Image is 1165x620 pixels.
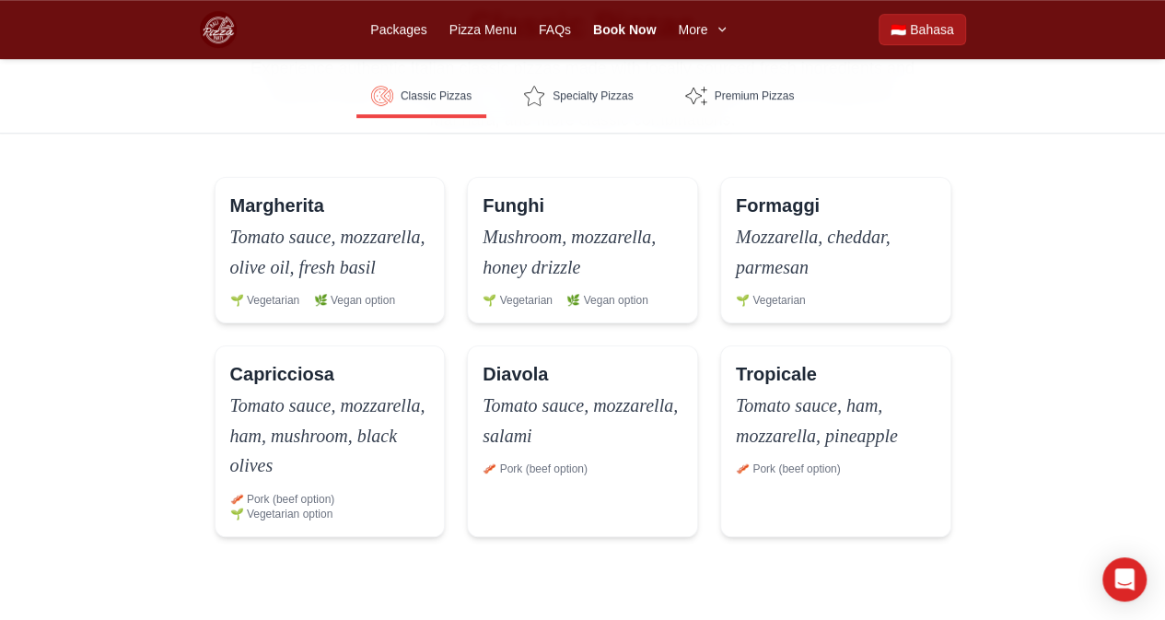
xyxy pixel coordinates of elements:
[736,361,817,387] h3: Tropicale
[593,20,656,39] a: Book Now
[230,507,333,521] span: 🌱 Vegetarian option
[215,177,446,323] div: Margherita Pizza (also known as Napoli, Plain, Classic) - Bali Pizza Party
[508,74,647,118] a: Specialty Pizzas
[230,492,335,507] span: 🥓 Pork (beef option)
[678,20,729,39] button: More
[678,20,707,39] span: More
[736,193,820,218] h3: Formaggi
[230,391,430,481] p: Tomato sauce, mozzarella, ham, mushroom, black olives
[230,193,324,218] h3: Margherita
[736,391,936,450] p: Tomato sauce, ham, mozzarella, pineapple
[720,345,951,537] div: Tropicale Pizza (also known as Hawaiian, Tropical) - Bali Pizza Party
[215,345,446,537] div: Capricciosa Pizza (also known as The Lot, Supreme) - Bali Pizza Party
[467,345,698,537] div: Diavola Pizza (also known as Salami, Pepperoni) - Bali Pizza Party
[685,85,707,107] img: Premium Pizzas
[1102,557,1147,602] div: Open Intercom Messenger
[230,293,300,308] span: 🌱 Vegetarian
[401,88,472,103] span: Classic Pizzas
[370,20,426,39] a: Packages
[715,88,795,103] span: Premium Pizzas
[553,88,633,103] span: Specialty Pizzas
[314,293,395,308] span: 🌿 Vegan option
[736,222,936,282] p: Mozzarella, cheddar, parmesan
[230,361,334,387] h3: Capricciosa
[449,20,517,39] a: Pizza Menu
[230,222,430,282] p: Tomato sauce, mozzarella, olive oil, fresh basil
[467,177,698,323] div: Funghi Pizza (also known as Mushroom, Sweet Mushroom) - Bali Pizza Party
[523,85,545,107] img: Specialty Pizzas
[910,20,953,39] span: Bahasa
[483,391,682,450] p: Tomato sauce, mozzarella, salami
[670,74,810,118] a: Premium Pizzas
[483,222,682,282] p: Mushroom, mozzarella, honey drizzle
[483,462,588,476] span: 🥓 Pork (beef option)
[483,193,544,218] h3: Funghi
[356,74,486,118] a: Classic Pizzas
[539,20,571,39] a: FAQs
[483,361,548,387] h3: Diavola
[720,177,951,323] div: Formaggi Pizza (also known as Cheese) - Bali Pizza Party
[483,293,553,308] span: 🌱 Vegetarian
[566,293,647,308] span: 🌿 Vegan option
[371,85,393,107] img: Classic Pizzas
[200,11,237,48] img: Bali Pizza Party Logo
[736,293,806,308] span: 🌱 Vegetarian
[879,14,965,45] a: Beralih ke Bahasa Indonesia
[736,462,841,476] span: 🥓 Pork (beef option)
